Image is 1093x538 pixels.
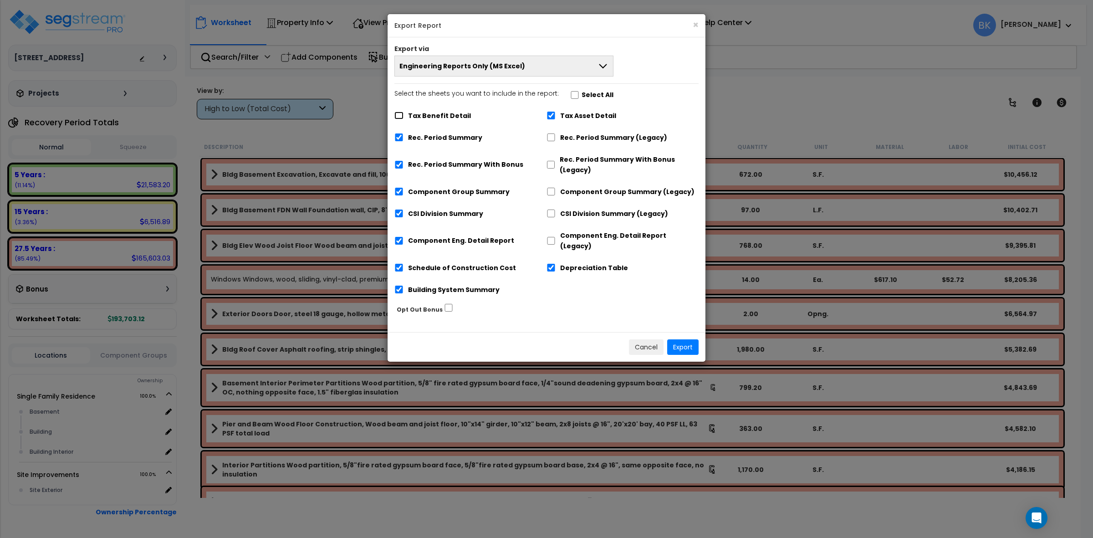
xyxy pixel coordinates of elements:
[667,339,699,355] button: Export
[397,304,443,315] label: Opt Out Bonus
[560,263,628,273] label: Depreciation Table
[693,20,699,30] button: ×
[394,21,699,30] h5: Export Report
[560,133,667,143] label: Rec. Period Summary (Legacy)
[408,133,482,143] label: Rec. Period Summary
[560,111,616,121] label: Tax Asset Detail
[408,159,523,170] label: Rec. Period Summary With Bonus
[560,187,695,197] label: Component Group Summary (Legacy)
[560,154,699,175] label: Rec. Period Summary With Bonus (Legacy)
[399,61,525,71] span: Engineering Reports Only (MS Excel)
[394,44,429,53] label: Export via
[394,88,559,99] p: Select the sheets you want to include in the report:
[408,236,514,246] label: Component Eng. Detail Report
[408,209,483,219] label: CSI Division Summary
[560,209,668,219] label: CSI Division Summary (Legacy)
[582,90,613,100] label: Select All
[408,187,510,197] label: Component Group Summary
[560,231,699,251] label: Component Eng. Detail Report (Legacy)
[408,111,471,121] label: Tax Benefit Detail
[629,339,664,355] button: Cancel
[408,263,516,273] label: Schedule of Construction Cost
[394,56,613,77] button: Engineering Reports Only (MS Excel)
[408,285,500,295] label: Building System Summary
[570,91,579,99] input: Select the sheets you want to include in the report:Select All
[1026,507,1047,529] div: Open Intercom Messenger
